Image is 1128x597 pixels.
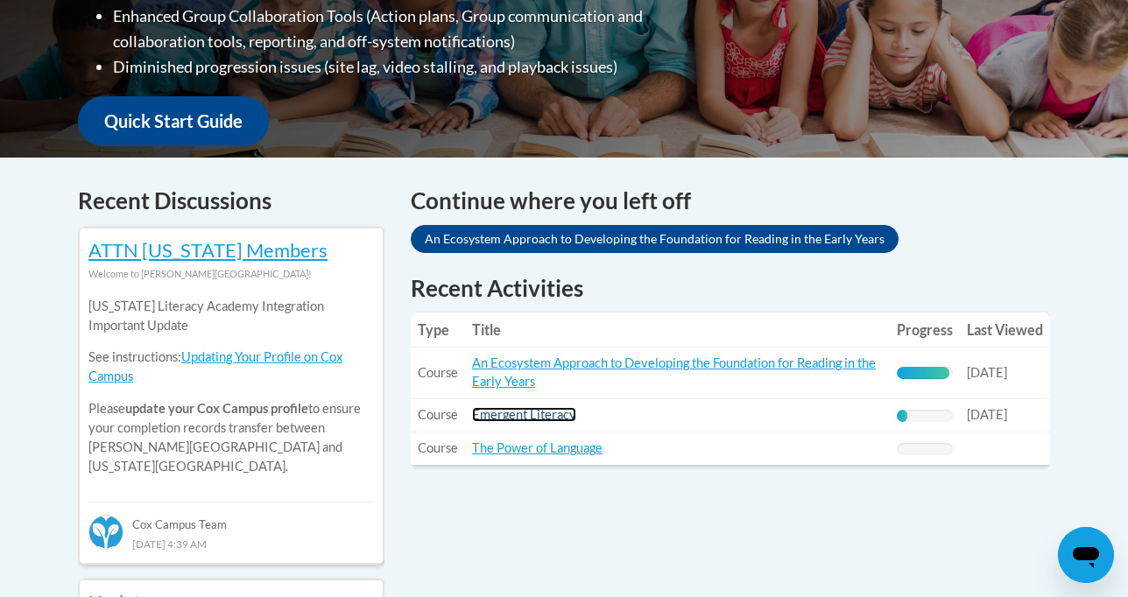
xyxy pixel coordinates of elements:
[88,502,374,533] div: Cox Campus Team
[113,54,713,80] li: Diminished progression issues (site lag, video stalling, and playback issues)
[88,238,328,262] a: ATTN [US_STATE] Members
[411,313,465,348] th: Type
[125,401,308,416] b: update your Cox Campus profile
[890,313,960,348] th: Progress
[88,349,342,383] a: Updating Your Profile on Cox Campus
[418,440,458,455] span: Course
[465,313,890,348] th: Title
[960,313,1050,348] th: Last Viewed
[967,407,1007,422] span: [DATE]
[88,348,374,386] p: See instructions:
[411,272,1050,304] h1: Recent Activities
[897,410,907,422] div: Progress, %
[418,365,458,380] span: Course
[967,365,1007,380] span: [DATE]
[78,96,269,146] a: Quick Start Guide
[88,515,123,550] img: Cox Campus Team
[472,440,603,455] a: The Power of Language
[411,184,1050,218] h4: Continue where you left off
[472,407,576,422] a: Emergent Literacy
[88,264,374,284] div: Welcome to [PERSON_NAME][GEOGRAPHIC_DATA]!
[113,4,713,54] li: Enhanced Group Collaboration Tools (Action plans, Group communication and collaboration tools, re...
[411,225,899,253] a: An Ecosystem Approach to Developing the Foundation for Reading in the Early Years
[418,407,458,422] span: Course
[1058,527,1114,583] iframe: Button to launch messaging window
[78,184,384,218] h4: Recent Discussions
[472,355,876,389] a: An Ecosystem Approach to Developing the Foundation for Reading in the Early Years
[88,534,374,553] div: [DATE] 4:39 AM
[897,367,949,379] div: Progress, %
[88,284,374,489] div: Please to ensure your completion records transfer between [PERSON_NAME][GEOGRAPHIC_DATA] and [US_...
[88,297,374,335] p: [US_STATE] Literacy Academy Integration Important Update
